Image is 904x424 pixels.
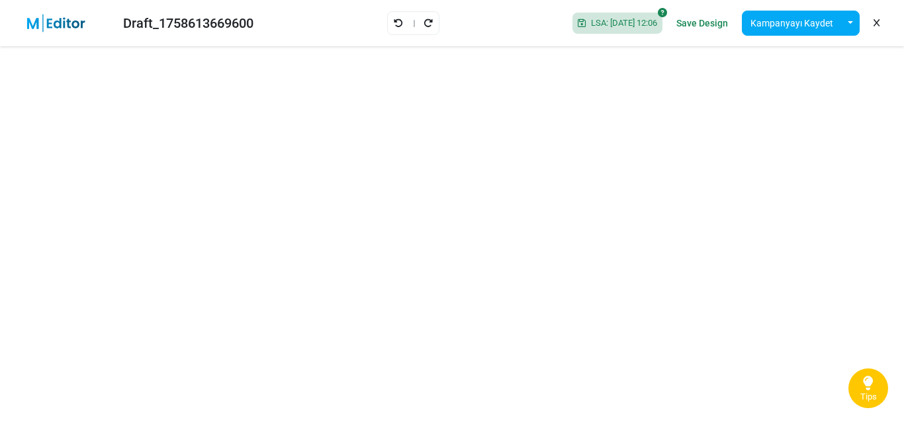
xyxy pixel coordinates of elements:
span: Tips [860,392,877,402]
a: Geri Al [393,15,404,32]
button: Kampanyayı Kaydet [742,11,842,36]
div: Draft_1758613669600 [123,13,253,33]
i: SoftSave® is off [658,8,667,17]
a: Save Design [673,12,731,34]
a: Yeniden Uygula [423,15,433,32]
span: LSA: [DATE] 12:06 [586,18,657,28]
